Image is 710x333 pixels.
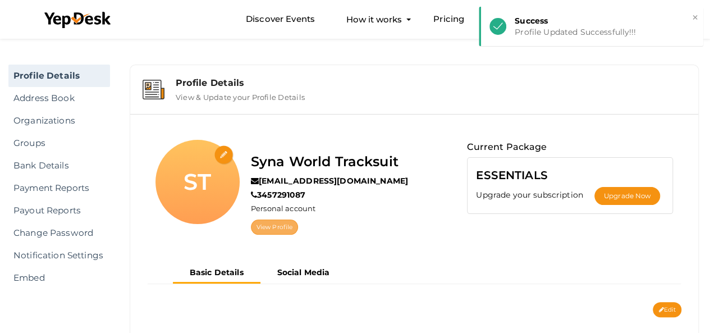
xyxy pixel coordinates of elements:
label: [EMAIL_ADDRESS][DOMAIN_NAME] [251,175,408,186]
a: Payout Reports [8,199,110,222]
div: Profile Updated Successfully!!! [515,26,695,38]
a: Notification Settings [8,244,110,267]
button: Upgrade Now [594,187,660,205]
div: Success [515,15,695,26]
a: Bank Details [8,154,110,177]
button: × [691,11,699,24]
button: How it works [343,9,405,30]
a: View Profile [251,220,298,235]
label: Upgrade your subscription [476,189,594,200]
a: Pricing [433,9,464,30]
label: ESSENTIALS [476,166,547,184]
a: Payment Reports [8,177,110,199]
a: Profile Details [8,65,110,87]
label: Personal account [251,203,315,214]
label: View & Update your Profile Details [176,88,305,102]
a: Groups [8,132,110,154]
a: Profile Details View & Update your Profile Details [136,93,693,104]
div: Profile Details [176,77,686,88]
a: Change Password [8,222,110,244]
b: Social Media [277,267,330,277]
a: Embed [8,267,110,289]
b: Basic Details [190,267,244,277]
label: Syna World Tracksuit [251,151,398,172]
a: Discover Events [246,9,315,30]
button: Basic Details [173,263,260,284]
div: ST [155,140,240,224]
button: Social Media [260,263,347,282]
a: Organizations [8,110,110,132]
label: 3457291087 [251,189,306,200]
label: Current Package [467,140,547,154]
a: Address Book [8,87,110,110]
button: Edit [653,302,681,317]
img: event-details.svg [143,80,164,99]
